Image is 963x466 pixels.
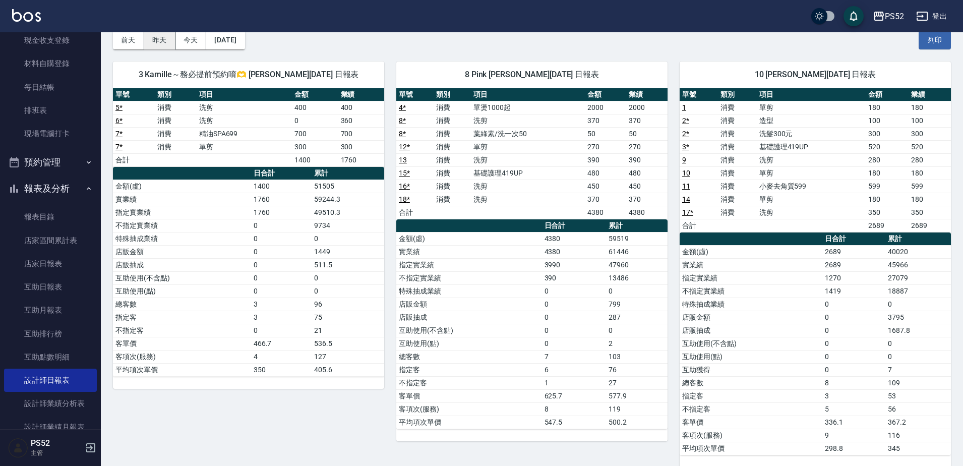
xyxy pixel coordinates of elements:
[338,88,384,101] th: 業績
[585,153,626,166] td: 390
[542,311,606,324] td: 0
[292,140,338,153] td: 300
[312,350,384,363] td: 127
[757,166,866,180] td: 單剪
[251,350,312,363] td: 4
[757,153,866,166] td: 洗剪
[866,140,908,153] td: 520
[606,402,668,416] td: 119
[251,363,312,376] td: 350
[206,31,245,49] button: [DATE]
[471,101,585,114] td: 單燙1000起
[251,258,312,271] td: 0
[12,9,41,22] img: Logo
[113,153,155,166] td: 合計
[822,416,885,429] td: 336.1
[4,416,97,439] a: 設計師業績月報表
[113,245,251,258] td: 店販金額
[680,271,822,284] td: 指定實業績
[680,389,822,402] td: 指定客
[338,101,384,114] td: 400
[312,271,384,284] td: 0
[292,88,338,101] th: 金額
[718,127,756,140] td: 消費
[909,127,951,140] td: 300
[251,271,312,284] td: 0
[866,101,908,114] td: 180
[251,193,312,206] td: 1760
[757,193,866,206] td: 單剪
[155,88,197,101] th: 類別
[822,350,885,363] td: 0
[312,258,384,271] td: 511.5
[471,127,585,140] td: 葉綠素/洗一次50
[542,337,606,350] td: 0
[542,298,606,311] td: 0
[113,167,384,377] table: a dense table
[31,448,82,457] p: 主管
[197,140,292,153] td: 單剪
[606,376,668,389] td: 27
[251,232,312,245] td: 0
[4,99,97,122] a: 排班表
[396,298,542,311] td: 店販金額
[113,350,251,363] td: 客項次(服務)
[113,31,144,49] button: 前天
[885,10,904,23] div: PS52
[822,429,885,442] td: 9
[197,88,292,101] th: 項目
[822,402,885,416] td: 5
[585,140,626,153] td: 270
[125,70,372,80] span: 3 Kamille～務必提前預約唷🫶 [PERSON_NAME][DATE] 日報表
[885,416,951,429] td: 367.2
[680,324,822,337] td: 店販抽成
[606,311,668,324] td: 287
[312,219,384,232] td: 9734
[822,363,885,376] td: 0
[606,337,668,350] td: 2
[113,311,251,324] td: 指定客
[434,114,471,127] td: 消費
[757,88,866,101] th: 項目
[312,206,384,219] td: 49510.3
[113,180,251,193] td: 金額(虛)
[542,232,606,245] td: 4380
[585,193,626,206] td: 370
[680,245,822,258] td: 金額(虛)
[626,101,668,114] td: 2000
[542,324,606,337] td: 0
[471,166,585,180] td: 基礎護理419UP
[822,389,885,402] td: 3
[292,114,338,127] td: 0
[4,252,97,275] a: 店家日報表
[626,140,668,153] td: 270
[4,299,97,322] a: 互助月報表
[251,298,312,311] td: 3
[718,206,756,219] td: 消費
[585,180,626,193] td: 450
[396,88,668,219] table: a dense table
[542,389,606,402] td: 625.7
[680,337,822,350] td: 互助使用(不含點)
[396,324,542,337] td: 互助使用(不含點)
[113,284,251,298] td: 互助使用(點)
[197,101,292,114] td: 洗剪
[251,337,312,350] td: 466.7
[408,70,655,80] span: 8 Pink [PERSON_NAME][DATE] 日報表
[4,275,97,299] a: 互助日報表
[396,376,542,389] td: 不指定客
[885,442,951,455] td: 345
[471,88,585,101] th: 項目
[399,156,407,164] a: 13
[396,284,542,298] td: 特殊抽成業績
[113,324,251,337] td: 不指定客
[682,195,690,203] a: 14
[680,298,822,311] td: 特殊抽成業績
[396,206,434,219] td: 合計
[822,337,885,350] td: 0
[822,324,885,337] td: 0
[251,245,312,258] td: 0
[542,363,606,376] td: 6
[885,271,951,284] td: 27079
[885,389,951,402] td: 53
